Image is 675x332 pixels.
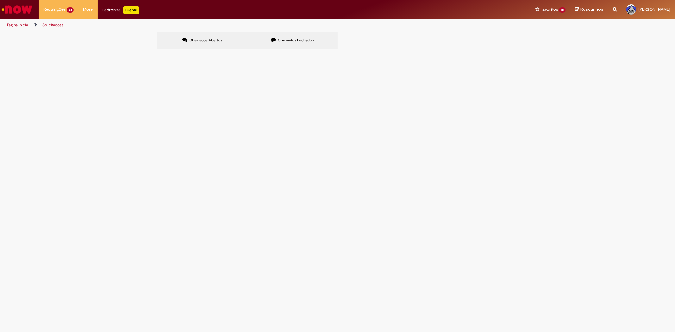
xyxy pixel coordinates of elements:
span: [PERSON_NAME] [638,7,670,12]
div: Padroniza [103,6,139,14]
img: ServiceNow [1,3,33,16]
a: Página inicial [7,22,29,28]
span: Chamados Abertos [189,38,222,43]
span: Rascunhos [580,6,603,12]
p: +GenAi [123,6,139,14]
ul: Trilhas de página [5,19,445,31]
span: Chamados Fechados [278,38,314,43]
span: Requisições [43,6,66,13]
a: Rascunhos [575,7,603,13]
span: 15 [559,7,566,13]
a: Solicitações [42,22,64,28]
span: More [83,6,93,13]
span: 38 [67,7,74,13]
span: Favoritos [541,6,558,13]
